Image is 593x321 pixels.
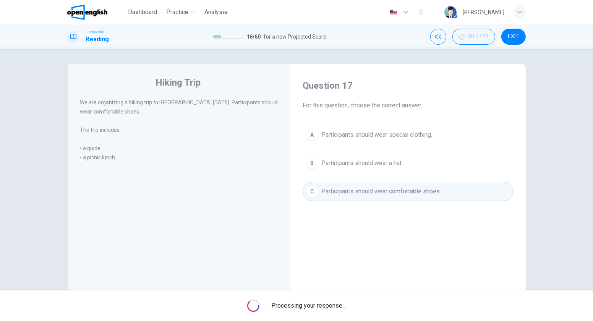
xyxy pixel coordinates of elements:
[389,10,398,15] img: en
[303,125,514,144] button: AParticipants should wear special clothing.
[246,32,261,41] span: 16 / 60
[430,29,446,45] div: Mute
[67,5,107,20] img: OpenEnglish logo
[128,8,157,17] span: Dashboard
[306,185,318,198] div: C
[452,29,495,45] div: Hide
[86,35,109,44] h1: Reading
[303,101,514,110] span: For this question, choose the correct answer.
[166,8,188,17] span: Practice
[468,34,489,40] span: 00:07:21
[321,159,403,168] span: Participants should wear a hat.
[452,29,495,45] button: 00:07:21
[264,32,326,41] span: for a new Projected Score
[272,301,346,310] span: Processing your response...
[303,154,514,173] button: BParticipants should wear a hat.
[501,29,526,45] button: EXIT
[508,34,519,40] span: EXIT
[306,129,318,141] div: A
[125,5,160,19] button: Dashboard
[163,5,198,19] button: Practice
[156,76,201,89] h4: Hiking Trip
[321,187,441,196] span: Participants should wear comfortable shoes.
[463,8,504,17] div: [PERSON_NAME]
[303,79,514,92] h4: Question 17
[67,5,125,20] a: OpenEnglish logo
[80,127,121,160] span: The trip includes: • a guide • a picnic lunch.
[201,5,230,19] button: Analysis
[80,99,278,115] span: We are organizing a hiking trip to [GEOGRAPHIC_DATA] [DATE]. Participants should wear comfortable...
[321,130,432,139] span: Participants should wear special clothing.
[204,8,227,17] span: Analysis
[303,182,514,201] button: CParticipants should wear comfortable shoes.
[444,6,457,18] img: Profile picture
[86,29,104,35] span: Linguaskill
[306,157,318,169] div: B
